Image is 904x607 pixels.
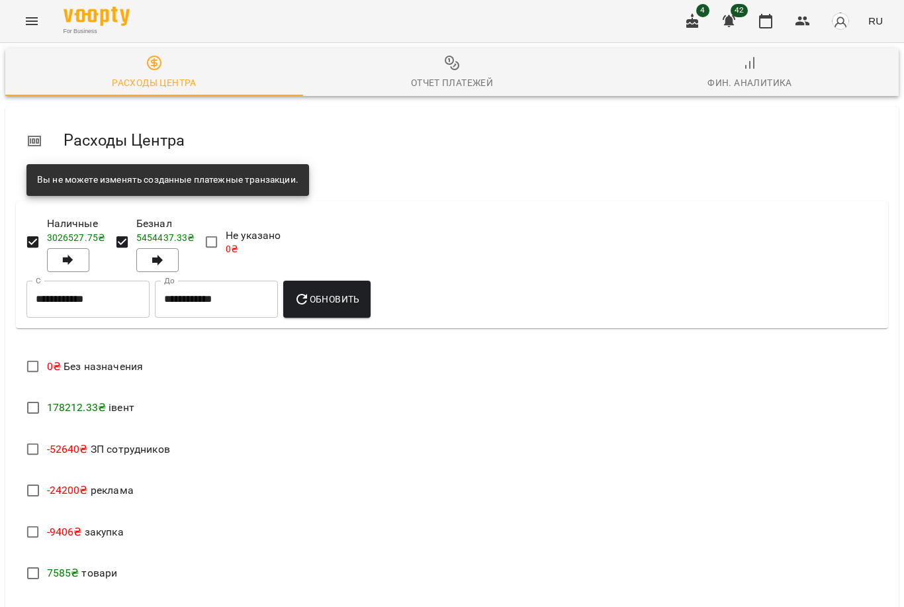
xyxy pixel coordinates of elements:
[64,130,878,151] h5: Расходы Центра
[112,75,197,91] div: Расходы Центра
[47,360,61,373] span: 0 ₴
[868,14,883,28] span: RU
[707,75,792,91] div: Фин. Аналитика
[47,401,106,414] span: 178212.33 ₴
[37,168,298,192] div: Вы не можете изменять созданные платежные транзакции.
[226,244,238,254] span: 0 ₴
[47,526,82,538] span: -9406 ₴
[863,9,888,33] button: RU
[283,281,371,318] button: Обновить
[47,484,88,496] span: -24200 ₴
[136,232,195,243] span: 5454437.33 ₴
[47,216,106,232] span: Наличные
[47,567,79,579] span: 7585 ₴
[411,75,494,91] div: Отчет Платежей
[47,567,118,579] span: товари
[16,5,48,37] button: Menu
[136,248,179,272] button: Безнал5454437.33₴
[731,4,748,17] span: 42
[47,484,134,496] span: реклама
[64,27,130,36] span: For Business
[294,291,360,307] span: Обновить
[47,232,106,243] span: 3026527.75 ₴
[47,248,89,272] button: Наличные3026527.75₴
[696,4,709,17] span: 4
[136,216,195,232] span: Безнал
[47,526,124,538] span: закупка
[226,228,281,244] span: Не указано
[47,401,134,414] span: івент
[47,360,144,373] span: Без назначения
[831,12,850,30] img: avatar_s.png
[47,443,170,455] span: ЗП сотрудников
[64,7,130,26] img: Voopty Logo
[47,443,88,455] span: -52640 ₴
